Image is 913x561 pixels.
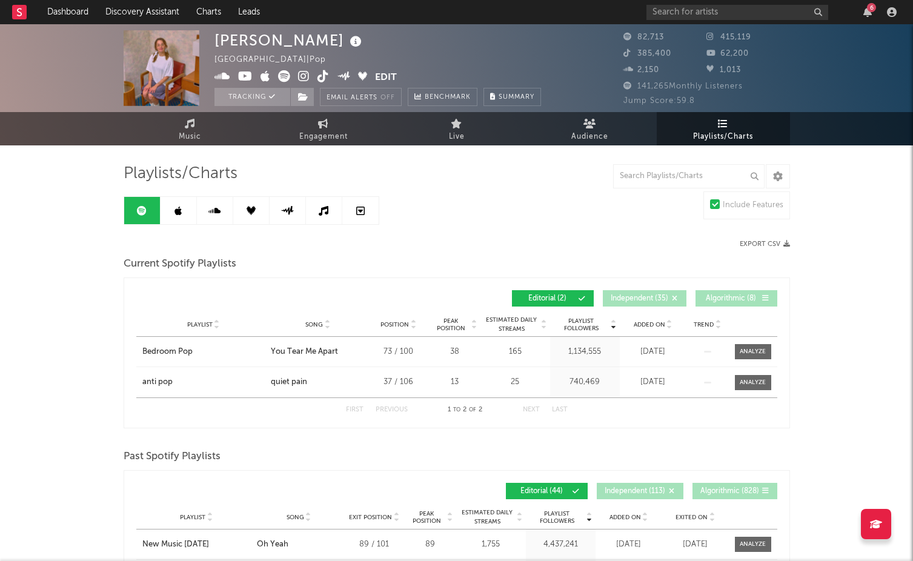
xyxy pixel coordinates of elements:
[611,295,668,302] span: Independent ( 35 )
[863,7,872,17] button: 6
[380,95,395,101] em: Off
[371,376,426,388] div: 37 / 106
[449,130,465,144] span: Live
[692,483,777,499] button: Algorithmic(828)
[469,407,476,413] span: of
[523,112,657,145] a: Audience
[459,508,516,526] span: Estimated Daily Streams
[723,198,783,213] div: Include Features
[408,88,477,106] a: Benchmark
[520,295,576,302] span: Editorial ( 2 )
[390,112,523,145] a: Live
[124,257,236,271] span: Current Spotify Playlists
[432,346,477,358] div: 38
[693,130,753,144] span: Playlists/Charts
[599,539,659,551] div: [DATE]
[706,50,749,58] span: 62,200
[142,346,193,358] div: Bedroom Pop
[142,376,265,388] a: anti pop
[142,376,173,388] div: anti pop
[646,5,828,20] input: Search for artists
[142,539,251,551] a: New Music [DATE]
[432,376,477,388] div: 13
[603,290,686,307] button: Independent(35)
[432,403,499,417] div: 1 2 2
[553,376,617,388] div: 740,469
[703,295,759,302] span: Algorithmic ( 8 )
[523,407,540,413] button: Next
[375,70,397,85] button: Edit
[257,539,340,551] a: Oh Yeah
[867,3,876,12] div: 6
[634,321,665,328] span: Added On
[214,30,365,50] div: [PERSON_NAME]
[676,514,708,521] span: Exited On
[305,321,323,328] span: Song
[142,346,265,358] a: Bedroom Pop
[553,317,609,332] span: Playlist Followers
[613,164,765,188] input: Search Playlists/Charts
[459,539,523,551] div: 1,755
[214,88,290,106] button: Tracking
[483,316,540,334] span: Estimated Daily Streams
[706,33,751,41] span: 415,119
[512,290,594,307] button: Editorial(2)
[623,50,671,58] span: 385,400
[657,112,790,145] a: Playlists/Charts
[529,539,593,551] div: 4,437,241
[696,290,777,307] button: Algorithmic(8)
[408,510,446,525] span: Peak Position
[665,539,726,551] div: [DATE]
[124,112,257,145] a: Music
[483,88,541,106] button: Summary
[623,33,664,41] span: 82,713
[609,514,641,521] span: Added On
[483,376,547,388] div: 25
[380,321,409,328] span: Position
[124,167,237,181] span: Playlists/Charts
[257,112,390,145] a: Engagement
[623,376,683,388] div: [DATE]
[483,346,547,358] div: 165
[694,321,714,328] span: Trend
[529,510,585,525] span: Playlist Followers
[623,346,683,358] div: [DATE]
[499,94,534,101] span: Summary
[706,66,741,74] span: 1,013
[506,483,588,499] button: Editorial(44)
[552,407,568,413] button: Last
[349,514,392,521] span: Exit Position
[605,488,665,495] span: Independent ( 113 )
[623,66,659,74] span: 2,150
[124,450,221,464] span: Past Spotify Playlists
[257,539,288,551] div: Oh Yeah
[597,483,683,499] button: Independent(113)
[571,130,608,144] span: Audience
[187,321,213,328] span: Playlist
[623,82,743,90] span: 141,265 Monthly Listeners
[287,514,304,521] span: Song
[514,488,569,495] span: Editorial ( 44 )
[740,241,790,248] button: Export CSV
[453,407,460,413] span: to
[408,539,453,551] div: 89
[623,97,695,105] span: Jump Score: 59.8
[271,346,338,358] div: You Tear Me Apart
[179,130,201,144] span: Music
[376,407,408,413] button: Previous
[180,514,205,521] span: Playlist
[346,407,364,413] button: First
[214,53,340,67] div: [GEOGRAPHIC_DATA] | Pop
[142,539,209,551] div: New Music [DATE]
[271,376,307,388] div: quiet pain
[299,130,348,144] span: Engagement
[553,346,617,358] div: 1,134,555
[425,90,471,105] span: Benchmark
[320,88,402,106] button: Email AlertsOff
[700,488,759,495] span: Algorithmic ( 828 )
[432,317,470,332] span: Peak Position
[347,539,402,551] div: 89 / 101
[371,346,426,358] div: 73 / 100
